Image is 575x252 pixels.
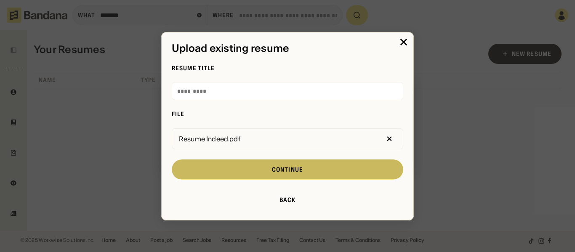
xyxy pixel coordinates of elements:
[272,167,303,172] div: Continue
[172,110,403,118] div: File
[172,64,403,72] div: Resume Title
[172,42,403,54] div: Upload existing resume
[280,197,295,203] div: Back
[176,135,244,142] div: Resume Indeed.pdf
